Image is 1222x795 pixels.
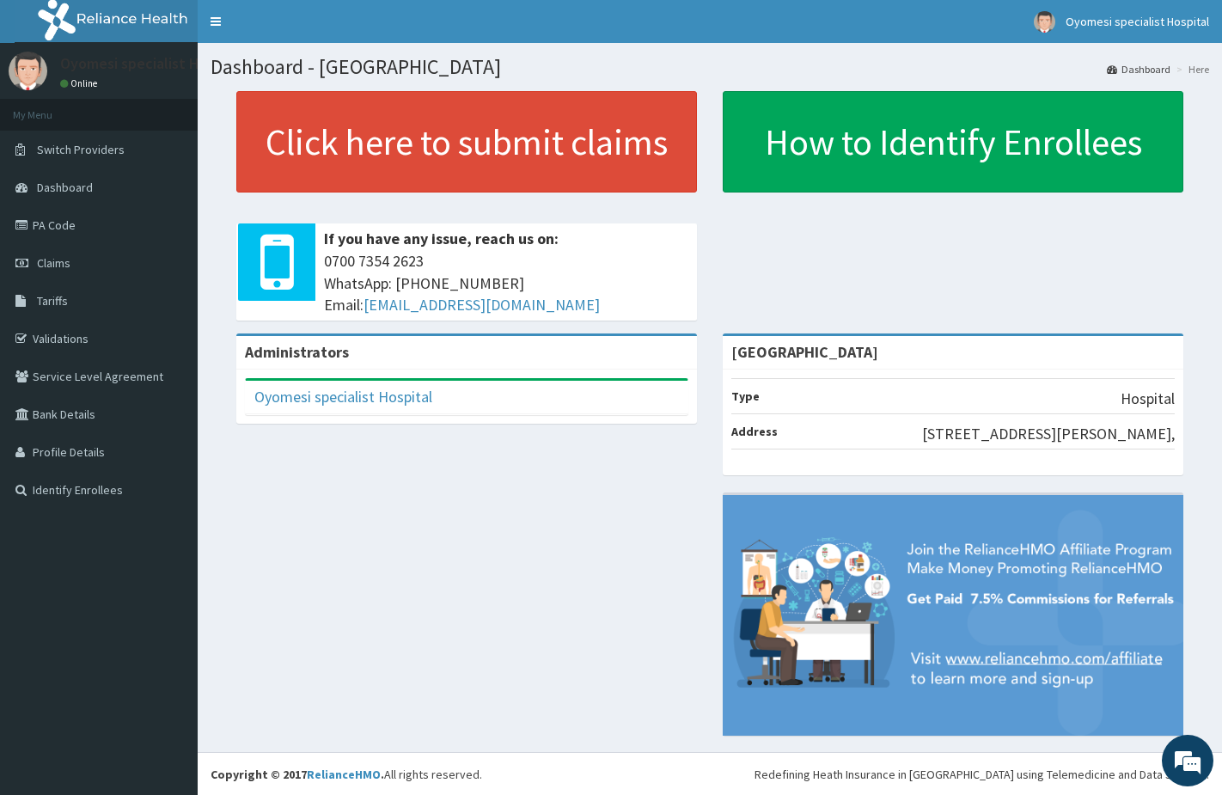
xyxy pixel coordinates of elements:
[9,52,47,90] img: User Image
[731,342,878,362] strong: [GEOGRAPHIC_DATA]
[60,77,101,89] a: Online
[324,250,688,316] span: 0700 7354 2623 WhatsApp: [PHONE_NUMBER] Email:
[245,342,349,362] b: Administrators
[254,387,432,407] a: Oyomesi specialist Hospital
[37,293,68,309] span: Tariffs
[307,767,381,782] a: RelianceHMO
[723,495,1183,737] img: provider-team-banner.png
[37,255,70,271] span: Claims
[1107,62,1170,76] a: Dashboard
[1172,62,1209,76] li: Here
[723,91,1183,193] a: How to Identify Enrollees
[1034,11,1055,33] img: User Image
[731,388,760,404] b: Type
[324,229,559,248] b: If you have any issue, reach us on:
[211,767,384,782] strong: Copyright © 2017 .
[731,424,778,439] b: Address
[60,56,246,71] p: Oyomesi specialist Hospital
[211,56,1209,78] h1: Dashboard - [GEOGRAPHIC_DATA]
[364,295,600,315] a: [EMAIL_ADDRESS][DOMAIN_NAME]
[1121,388,1175,410] p: Hospital
[37,180,93,195] span: Dashboard
[37,142,125,157] span: Switch Providers
[755,766,1209,783] div: Redefining Heath Insurance in [GEOGRAPHIC_DATA] using Telemedicine and Data Science!
[236,91,697,193] a: Click here to submit claims
[1066,14,1209,29] span: Oyomesi specialist Hospital
[922,423,1175,445] p: [STREET_ADDRESS][PERSON_NAME],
